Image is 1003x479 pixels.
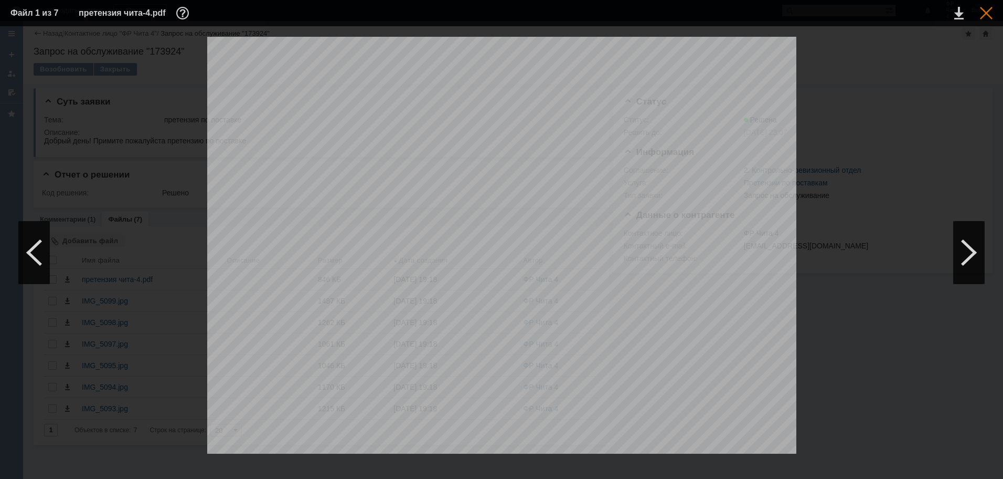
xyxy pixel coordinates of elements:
div: Скачать файл [954,7,964,19]
div: Следующий файл [953,221,985,284]
div: Файл 1 из 7 [10,9,63,17]
div: Дополнительная информация о файле (F11) [176,7,192,19]
div: Предыдущий файл [18,221,50,284]
div: Закрыть окно (Esc) [980,7,993,19]
div: претензия чита-4.pdf [79,7,192,19]
div: Page 1 [207,37,796,453]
